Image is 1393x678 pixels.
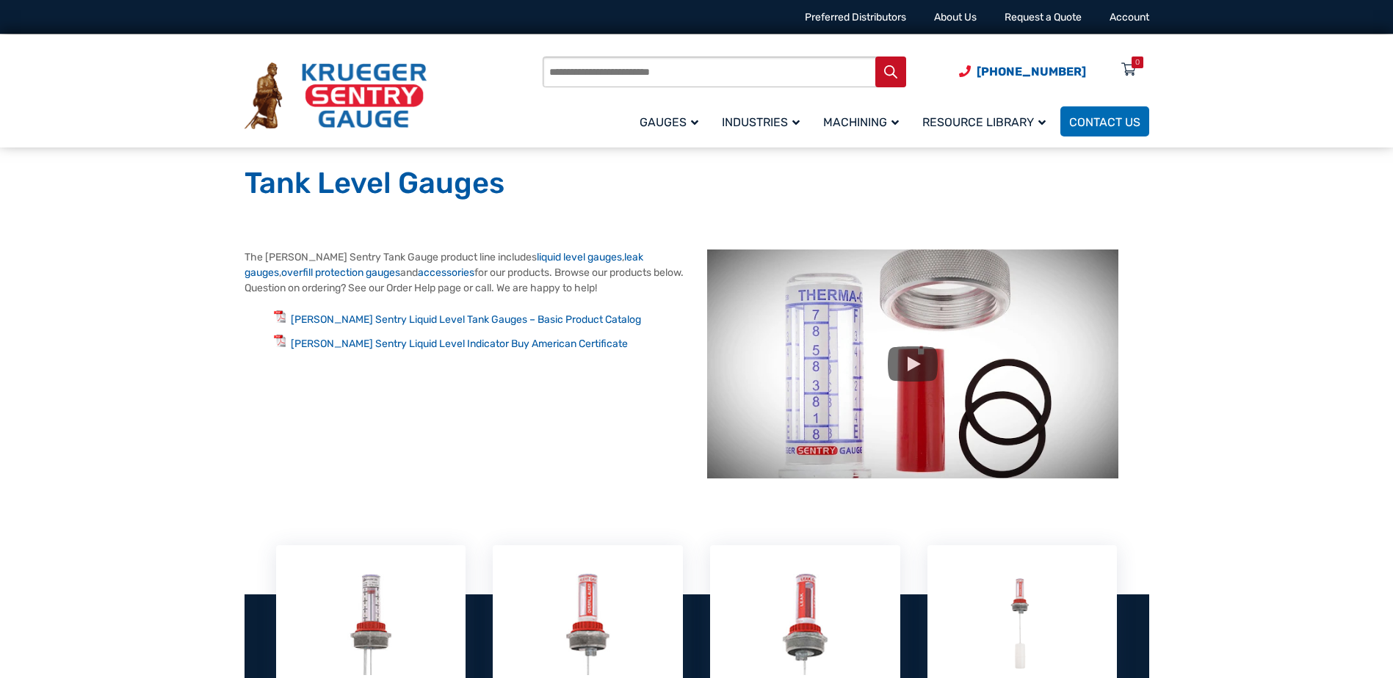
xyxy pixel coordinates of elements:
h1: Tank Level Gauges [245,165,1149,202]
a: Machining [814,104,913,139]
a: [PERSON_NAME] Sentry Liquid Level Indicator Buy American Certificate [291,338,628,350]
a: Resource Library [913,104,1060,139]
span: Gauges [640,115,698,129]
span: Resource Library [922,115,1046,129]
img: Liquid Level Gauges [347,574,394,675]
div: 0 [1135,56,1140,68]
img: Leak Detection Gauges [782,574,828,675]
a: overfill protection gauges [281,266,400,279]
a: Preferred Distributors [805,11,906,23]
a: Contact Us [1060,106,1149,136]
span: Industries [722,115,800,129]
img: Gauge Accessories & Options [999,574,1046,675]
span: Machining [823,115,899,129]
a: Phone Number (920) 434-8860 [959,62,1086,81]
a: Industries [713,104,814,139]
a: Request a Quote [1005,11,1082,23]
span: [PHONE_NUMBER] [977,65,1086,79]
a: liquid level gauges [537,251,622,263]
a: Account [1110,11,1149,23]
span: Contact Us [1069,115,1140,129]
a: accessories [418,266,474,279]
img: Tank Level Gauges [707,249,1118,478]
a: leak gauges [245,251,643,279]
p: The [PERSON_NAME] Sentry Tank Gauge product line includes , , and for our products. Browse our pr... [245,249,686,296]
a: [PERSON_NAME] Sentry Liquid Level Tank Gauges – Basic Product Catalog [291,313,641,326]
a: Gauges [631,104,713,139]
img: Krueger Sentry Gauge [245,62,427,130]
img: Overfill Alert Gauges [565,574,611,675]
a: About Us [934,11,977,23]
